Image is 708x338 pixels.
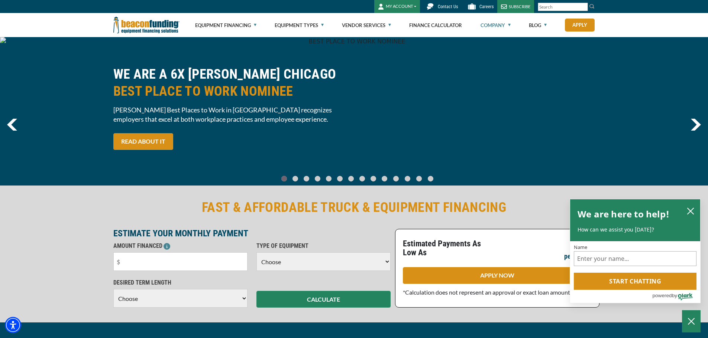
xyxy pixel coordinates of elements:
[570,199,701,303] div: olark chatbox
[113,83,350,100] span: BEST PLACE TO WORK NOMINEE
[564,252,592,261] p: per month
[336,175,345,182] a: Go To Slide 5
[113,229,391,238] p: ESTIMATE YOUR MONTHLY PAYMENT
[7,119,17,131] img: Left Navigator
[113,13,180,37] img: Beacon Funding Corporation logo
[529,13,547,37] a: Blog
[5,317,21,333] div: Accessibility Menu
[256,242,391,250] p: TYPE OF EQUIPMENT
[380,175,389,182] a: Go To Slide 9
[691,119,701,131] a: next
[280,175,289,182] a: Go To Slide 0
[113,242,248,250] p: AMOUNT FINANCED
[369,175,378,182] a: Go To Slide 8
[7,119,17,131] a: previous
[113,199,595,216] h2: FAST & AFFORDABLE TRUCK & EQUIPMENT FINANCING
[538,3,588,11] input: Search
[403,239,493,257] p: Estimated Payments As Low As
[426,175,435,182] a: Go To Slide 13
[391,175,401,182] a: Go To Slide 10
[256,291,391,308] button: CALCULATE
[302,175,311,182] a: Go To Slide 2
[578,226,693,233] p: How can we assist you [DATE]?
[113,133,173,150] a: READ ABOUT IT
[403,289,571,296] span: *Calculation does not represent an approval or exact loan amount.
[358,175,367,182] a: Go To Slide 7
[578,207,669,221] h2: We are here to help!
[438,4,458,9] span: Contact Us
[291,175,300,182] a: Go To Slide 1
[342,13,391,37] a: Vendor Services
[403,267,592,284] a: APPLY NOW
[580,4,586,10] a: Clear search text
[347,175,356,182] a: Go To Slide 6
[275,13,324,37] a: Equipment Types
[672,291,677,300] span: by
[479,4,494,9] span: Careers
[409,13,462,37] a: Finance Calculator
[574,273,696,290] button: Start chatting
[682,310,701,332] button: Close Chatbox
[574,251,696,266] input: Name
[574,245,696,250] label: Name
[565,19,595,32] a: Apply
[313,175,322,182] a: Go To Slide 3
[113,252,248,271] input: $
[481,13,511,37] a: Company
[113,66,350,100] h2: WE ARE A 6X [PERSON_NAME] CHICAGO
[589,3,595,9] img: Search
[113,278,248,287] p: DESIRED TERM LENGTH
[652,290,700,303] a: Powered by Olark
[652,291,672,300] span: powered
[195,13,256,37] a: Equipment Financing
[691,119,701,131] img: Right Navigator
[324,175,333,182] a: Go To Slide 4
[685,206,696,216] button: close chatbox
[403,175,412,182] a: Go To Slide 11
[113,105,350,124] span: [PERSON_NAME] Best Places to Work in [GEOGRAPHIC_DATA] recognizes employers that excel at both wo...
[414,175,424,182] a: Go To Slide 12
